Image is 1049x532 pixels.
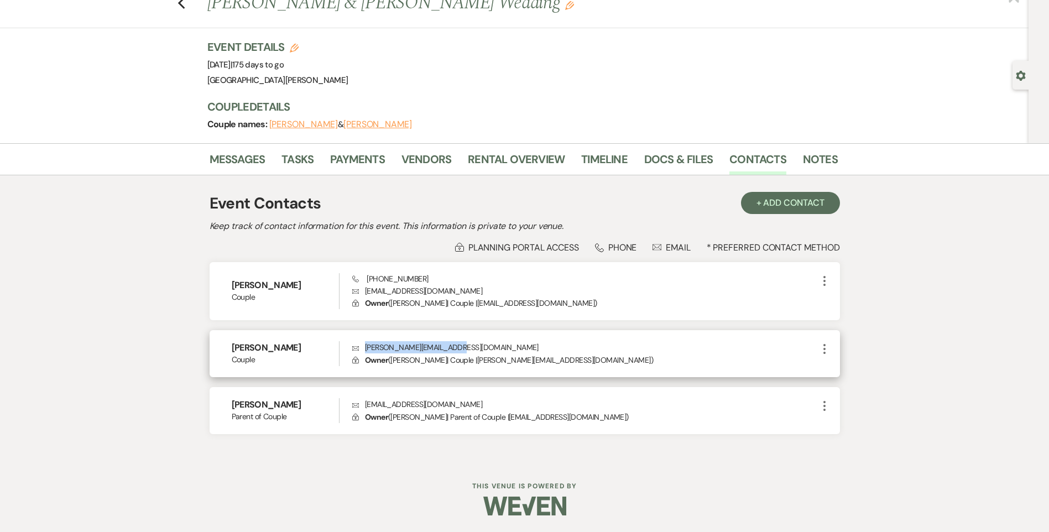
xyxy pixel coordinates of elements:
[207,118,269,130] span: Couple names:
[352,297,817,309] p: ( [PERSON_NAME] | Couple | [EMAIL_ADDRESS][DOMAIN_NAME] )
[330,150,385,175] a: Payments
[232,291,340,303] span: Couple
[468,150,565,175] a: Rental Overview
[207,99,827,114] h3: Couple Details
[653,242,691,253] div: Email
[343,120,412,129] button: [PERSON_NAME]
[232,354,340,366] span: Couple
[232,411,340,423] span: Parent of Couple
[210,220,840,233] h2: Keep track of contact information for this event. This information is private to your venue.
[207,75,348,86] span: [GEOGRAPHIC_DATA][PERSON_NAME]
[365,355,388,365] span: Owner
[644,150,713,175] a: Docs & Files
[741,192,840,214] button: + Add Contact
[269,120,338,129] button: [PERSON_NAME]
[210,242,840,253] div: * Preferred Contact Method
[483,487,566,525] img: Weven Logo
[595,242,637,253] div: Phone
[231,59,284,70] span: |
[232,279,340,291] h6: [PERSON_NAME]
[269,119,412,130] span: &
[232,399,340,411] h6: [PERSON_NAME]
[207,59,284,70] span: [DATE]
[803,150,838,175] a: Notes
[232,59,284,70] span: 175 days to go
[1016,70,1026,80] button: Open lead details
[352,274,428,284] span: [PHONE_NUMBER]
[232,342,340,354] h6: [PERSON_NAME]
[210,192,321,215] h1: Event Contacts
[352,285,817,297] p: [EMAIL_ADDRESS][DOMAIN_NAME]
[352,354,817,366] p: ( [PERSON_NAME] | Couple | [PERSON_NAME][EMAIL_ADDRESS][DOMAIN_NAME] )
[455,242,579,253] div: Planning Portal Access
[401,150,451,175] a: Vendors
[365,412,388,422] span: Owner
[352,398,817,410] p: [EMAIL_ADDRESS][DOMAIN_NAME]
[352,411,817,423] p: ( [PERSON_NAME] | Parent of Couple | [EMAIL_ADDRESS][DOMAIN_NAME] )
[365,298,388,308] span: Owner
[281,150,314,175] a: Tasks
[210,150,265,175] a: Messages
[729,150,786,175] a: Contacts
[352,341,817,353] p: [PERSON_NAME][EMAIL_ADDRESS][DOMAIN_NAME]
[581,150,628,175] a: Timeline
[207,39,348,55] h3: Event Details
